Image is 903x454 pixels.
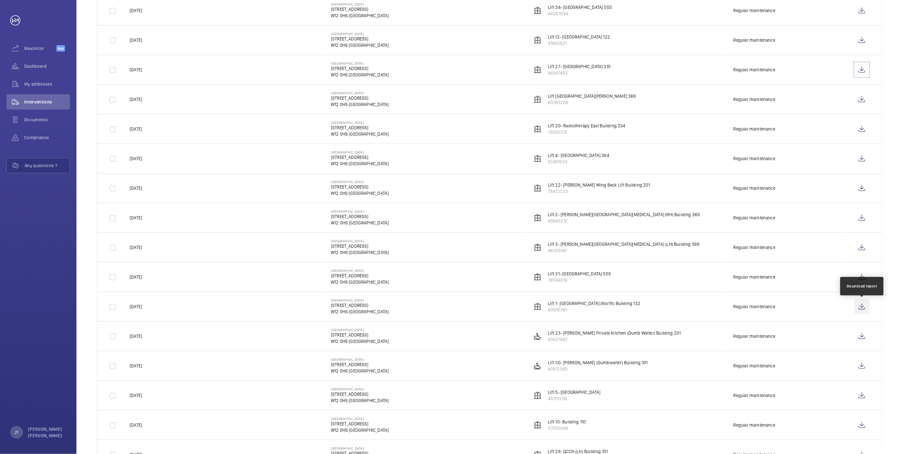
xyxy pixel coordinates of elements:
p: W12 0HS [GEOGRAPHIC_DATA] [331,368,389,374]
p: [STREET_ADDRESS] [331,391,389,397]
p: [GEOGRAPHIC_DATA] [331,150,389,154]
p: [DATE] [130,392,142,399]
p: W12 0HS [GEOGRAPHIC_DATA] [331,160,389,167]
div: Regular maintenance [734,7,775,14]
img: platform_lift.svg [534,362,541,370]
img: elevator.svg [534,125,541,133]
span: Documents [24,117,70,123]
img: elevator.svg [534,303,541,310]
img: elevator.svg [534,96,541,103]
img: elevator.svg [534,36,541,44]
div: Regular maintenance [734,333,775,339]
div: Regular maintenance [734,363,775,369]
p: [STREET_ADDRESS] [331,65,389,72]
p: [STREET_ADDRESS] [331,36,389,42]
p: Lift 31- [GEOGRAPHIC_DATA] 555 [548,271,611,277]
p: Lift 5- [GEOGRAPHIC_DATA] [548,389,601,395]
p: [STREET_ADDRESS] [331,154,389,160]
p: [GEOGRAPHIC_DATA] [331,298,389,302]
p: Lift 12- [GEOGRAPHIC_DATA] 122 [548,34,610,40]
div: Regular maintenance [734,303,775,310]
img: elevator.svg [534,66,541,74]
p: 73592312 [548,129,626,135]
p: [DATE] [130,274,142,280]
p: [DATE] [130,96,142,103]
p: [DATE] [130,333,142,339]
p: [DATE] [130,422,142,428]
div: Regular maintenance [734,274,775,280]
p: [GEOGRAPHIC_DATA] [331,209,389,213]
span: My addresses [24,81,70,87]
p: W12 0HS [GEOGRAPHIC_DATA] [331,72,389,78]
span: Dashboard [24,63,70,69]
p: Lift 1- [GEOGRAPHIC_DATA] (North) Building 132 [548,300,640,307]
p: 41963921 [548,40,610,46]
p: [GEOGRAPHIC_DATA] [331,180,389,184]
div: Regular maintenance [734,37,775,43]
span: Maximize [24,45,56,52]
p: 43621462 [548,336,681,343]
p: [GEOGRAPHIC_DATA] [331,358,389,361]
p: 60760206 [548,99,636,106]
p: [DATE] [130,7,142,14]
p: [STREET_ADDRESS] [331,421,389,427]
img: elevator.svg [534,392,541,399]
div: Regular maintenance [734,126,775,132]
p: Lift [GEOGRAPHIC_DATA][PERSON_NAME] 369 [548,93,636,99]
p: 40912365 [548,366,648,372]
p: W12 0HS [GEOGRAPHIC_DATA] [331,397,389,404]
p: [GEOGRAPHIC_DATA] [331,446,389,450]
p: Lift 22- [PERSON_NAME] Wing Back Lift Building 201 [548,182,650,188]
span: Interventions [24,99,70,105]
p: Lift 3- [PERSON_NAME][GEOGRAPHIC_DATA][MEDICAL_DATA] (LH) Building 369 [548,241,700,247]
p: [DATE] [130,67,142,73]
p: [GEOGRAPHIC_DATA] [331,91,389,95]
p: [STREET_ADDRESS] [331,243,389,249]
p: [STREET_ADDRESS] [331,124,389,131]
p: Lift 23- [PERSON_NAME] Private Kitchen (Dumb Waiter) Building 201 [548,330,681,336]
img: elevator.svg [534,184,541,192]
img: elevator.svg [534,244,541,251]
p: W12 0HS [GEOGRAPHIC_DATA] [331,131,389,137]
p: 89943212 [548,218,700,224]
p: 46141060 [548,247,700,254]
p: 44387054 [548,11,612,17]
p: [GEOGRAPHIC_DATA] [331,121,389,124]
p: [GEOGRAPHIC_DATA] [331,417,389,421]
p: Lift 30- [PERSON_NAME] (Dumbwaiter) Building 101 [548,359,648,366]
p: [DATE] [130,215,142,221]
span: Any questions ? [25,162,70,169]
div: Regular maintenance [734,392,775,399]
p: W12 0HS [GEOGRAPHIC_DATA] [331,101,389,108]
p: [DATE] [130,363,142,369]
p: 60500761 [548,307,640,313]
p: [STREET_ADDRESS] [331,6,389,12]
img: platform_lift.svg [534,332,541,340]
p: [DATE] [130,303,142,310]
p: [DATE] [130,37,142,43]
p: [GEOGRAPHIC_DATA] [331,269,389,273]
p: [GEOGRAPHIC_DATA] [331,32,389,36]
p: W12 0HS [GEOGRAPHIC_DATA] [331,12,389,19]
img: elevator.svg [534,7,541,14]
p: 57055086 [548,425,586,431]
p: [DATE] [130,185,142,191]
p: 78472233 [548,188,650,195]
img: elevator.svg [534,421,541,429]
div: Regular maintenance [734,244,775,251]
p: [STREET_ADDRESS] [331,95,389,101]
div: Regular maintenance [734,155,775,162]
p: [DATE] [130,244,142,251]
img: elevator.svg [534,214,541,222]
p: Lift 4- [GEOGRAPHIC_DATA] 364 [548,152,609,159]
p: W12 0HS [GEOGRAPHIC_DATA] [331,42,389,48]
p: [DATE] [130,126,142,132]
p: [GEOGRAPHIC_DATA] [331,387,389,391]
div: Regular maintenance [734,67,775,73]
p: 78584016 [548,277,611,283]
p: [STREET_ADDRESS] [331,302,389,309]
p: [STREET_ADDRESS] [331,184,389,190]
div: Download report [847,283,877,289]
div: Regular maintenance [734,422,775,428]
p: [DATE] [130,155,142,162]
